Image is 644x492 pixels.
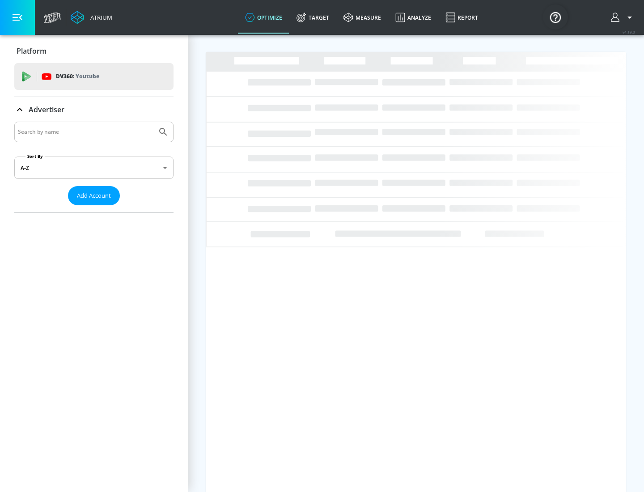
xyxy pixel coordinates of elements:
div: A-Z [14,157,174,179]
div: DV360: Youtube [14,63,174,90]
a: Target [289,1,336,34]
a: Atrium [71,11,112,24]
a: optimize [238,1,289,34]
input: Search by name [18,126,153,138]
p: Youtube [76,72,99,81]
a: Report [438,1,485,34]
nav: list of Advertiser [14,205,174,212]
span: Add Account [77,191,111,201]
div: Advertiser [14,97,174,122]
div: Advertiser [14,122,174,212]
button: Add Account [68,186,120,205]
div: Platform [14,38,174,64]
p: DV360: [56,72,99,81]
span: v 4.19.0 [623,30,635,34]
div: Atrium [87,13,112,21]
a: measure [336,1,388,34]
a: Analyze [388,1,438,34]
p: Advertiser [29,105,64,115]
label: Sort By [25,153,45,159]
button: Open Resource Center [543,4,568,30]
p: Platform [17,46,47,56]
